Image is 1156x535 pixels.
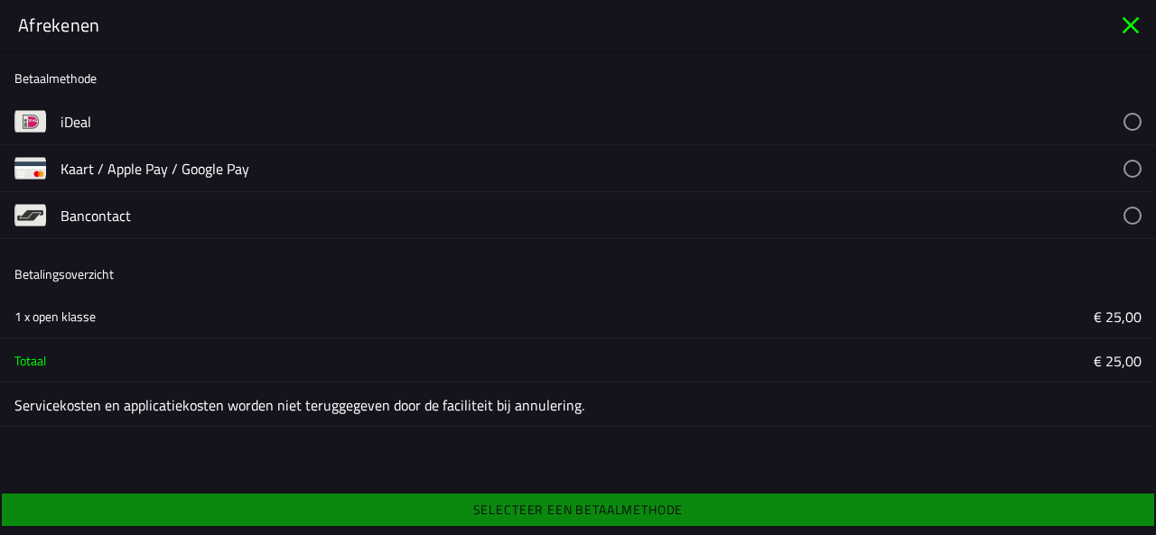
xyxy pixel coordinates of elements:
[1094,350,1142,372] font: € 25,00
[14,351,46,370] font: Totaal
[14,199,46,231] img: payment-bancontact.png
[14,106,46,137] img: payment-ideal.png
[14,264,114,283] font: Betalingsoverzicht
[14,152,46,184] img: payment-card.png
[14,69,97,88] font: Betaalmethode
[1094,306,1142,327] font: € 25,00
[14,394,584,416] font: Servicekosten en applicatiekosten worden niet teruggegeven door de faciliteit bij annulering.
[14,307,96,326] font: 1 x open klasse
[1116,11,1145,40] ion-icon: close
[18,11,99,39] font: Afrekenen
